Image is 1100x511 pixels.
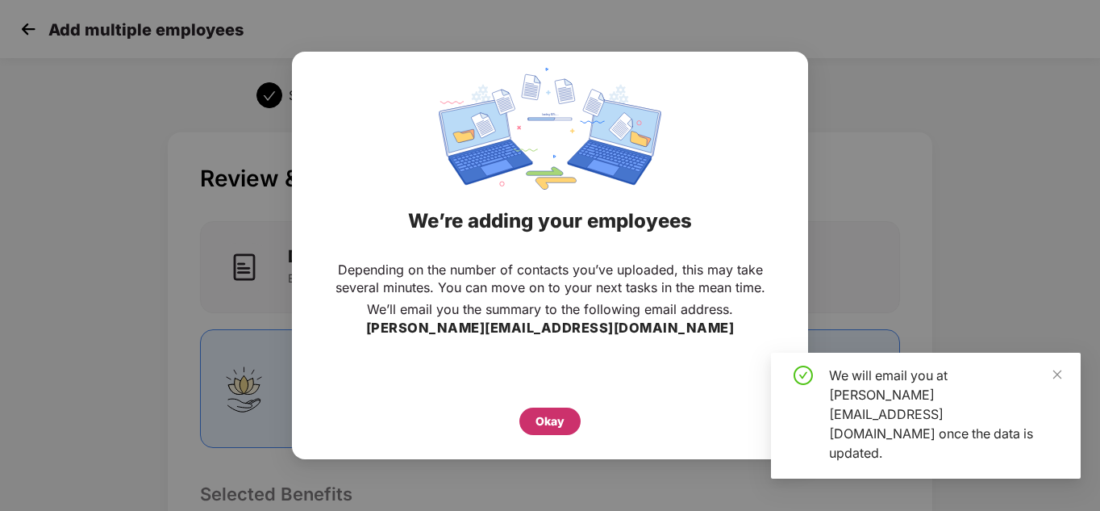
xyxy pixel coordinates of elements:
[324,261,776,296] p: Depending on the number of contacts you’ve uploaded, this may take several minutes. You can move ...
[794,366,813,385] span: check-circle
[312,190,788,253] div: We’re adding your employees
[367,300,733,318] p: We’ll email you the summary to the following email address.
[535,413,565,430] div: Okay
[439,68,661,190] img: svg+xml;base64,PHN2ZyBpZD0iRGF0YV9zeW5jaW5nIiB4bWxucz0iaHR0cDovL3d3dy53My5vcmcvMjAwMC9zdmciIHdpZH...
[829,366,1061,463] div: We will email you at [PERSON_NAME][EMAIL_ADDRESS][DOMAIN_NAME] once the data is updated.
[366,318,735,339] h3: [PERSON_NAME][EMAIL_ADDRESS][DOMAIN_NAME]
[1052,369,1063,380] span: close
